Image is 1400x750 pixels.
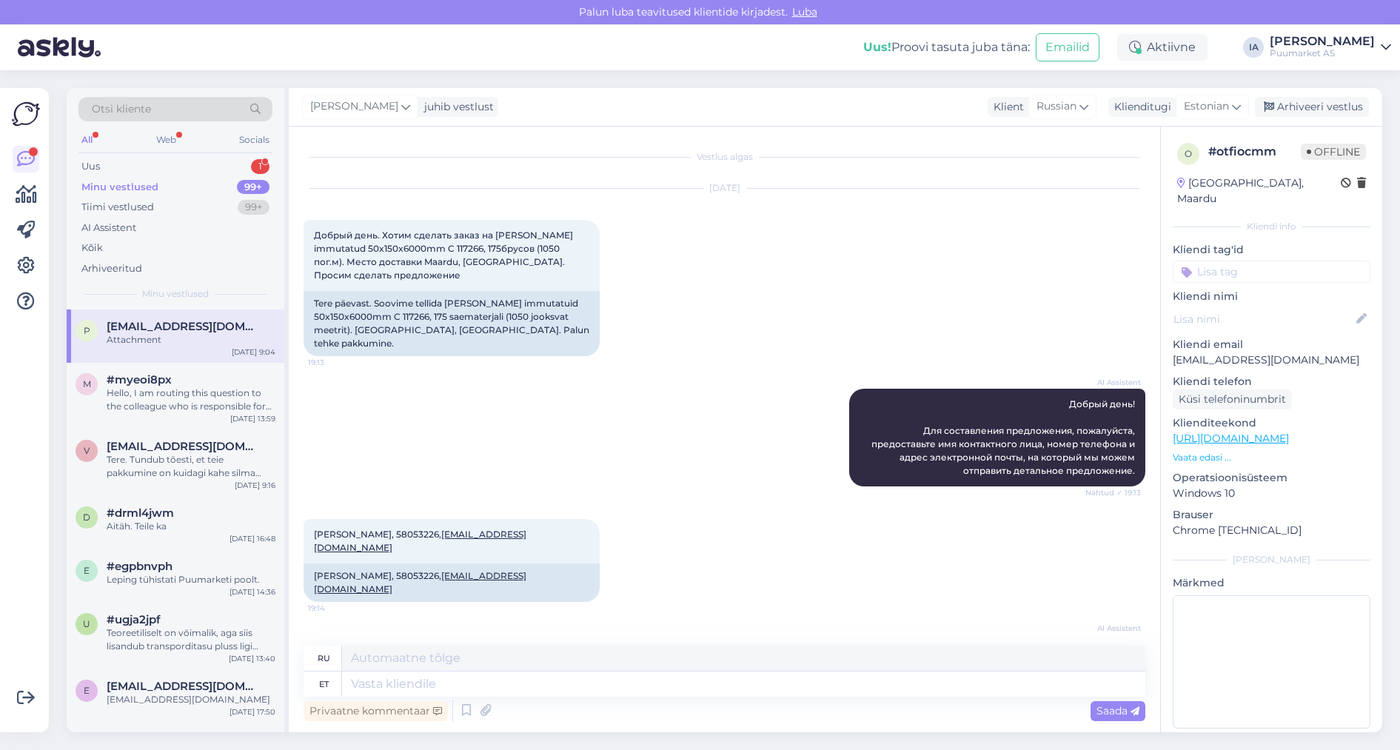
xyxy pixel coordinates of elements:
[1173,523,1370,538] p: Chrome [TECHNICAL_ID]
[1173,311,1353,327] input: Lisa nimi
[230,586,275,597] div: [DATE] 14:36
[1173,432,1289,445] a: [URL][DOMAIN_NAME]
[84,565,90,576] span: e
[304,291,600,356] div: Tere päevast. Soovime tellida [PERSON_NAME] immutatuid 50x150x6000mm C 117266, 175 saematerjali (...
[1185,148,1192,159] span: o
[229,653,275,664] div: [DATE] 13:40
[418,99,494,115] div: juhib vestlust
[235,480,275,491] div: [DATE] 9:16
[107,680,261,693] span: erikjago41@gmail.com
[1173,470,1370,486] p: Operatsioonisüsteem
[78,130,96,150] div: All
[1173,575,1370,591] p: Märkmed
[236,130,272,150] div: Socials
[81,221,136,235] div: AI Assistent
[1184,98,1229,115] span: Estonian
[863,38,1030,56] div: Proovi tasuta juba täna:
[107,320,261,333] span: pot6kunov@gmail.com
[310,98,398,115] span: [PERSON_NAME]
[107,560,173,573] span: #egpbnvph
[1173,261,1370,283] input: Lisa tag
[863,40,891,54] b: Uus!
[251,159,269,174] div: 1
[84,445,90,456] span: v
[238,200,269,215] div: 99+
[1173,486,1370,501] p: Windows 10
[107,440,261,453] span: viktor63.08@inbox.ru
[1243,37,1264,58] div: IA
[107,386,275,413] div: Hello, I am routing this question to the colleague who is responsible for this topic. The reply m...
[1108,99,1171,115] div: Klienditugi
[1173,553,1370,566] div: [PERSON_NAME]
[1301,144,1366,160] span: Offline
[1173,352,1370,368] p: [EMAIL_ADDRESS][DOMAIN_NAME]
[1085,623,1141,634] span: AI Assistent
[81,200,154,215] div: Tiimi vestlused
[81,159,100,174] div: Uus
[153,130,179,150] div: Web
[1173,220,1370,233] div: Kliendi info
[1173,289,1370,304] p: Kliendi nimi
[1173,242,1370,258] p: Kliendi tag'id
[142,287,209,301] span: Minu vestlused
[1173,415,1370,431] p: Klienditeekond
[81,261,142,276] div: Arhiveeritud
[1270,36,1391,59] a: [PERSON_NAME]Puumarket AS
[107,453,275,480] div: Tere. Tundub tõesti, et teie pakkumine on kuidagi kahe silma vahele jäänud. [PERSON_NAME] kohe os...
[304,181,1145,195] div: [DATE]
[1270,47,1375,59] div: Puumarket AS
[1173,389,1292,409] div: Küsi telefoninumbrit
[83,378,91,389] span: m
[1177,175,1341,207] div: [GEOGRAPHIC_DATA], Maardu
[308,603,364,614] span: 19:14
[81,241,103,255] div: Kõik
[107,693,275,706] div: [EMAIL_ADDRESS][DOMAIN_NAME]
[107,613,161,626] span: #ugja2jpf
[230,413,275,424] div: [DATE] 13:59
[304,701,448,721] div: Privaatne kommentaar
[1085,377,1141,388] span: AI Assistent
[304,150,1145,164] div: Vestlus algas
[1036,98,1076,115] span: Russian
[1173,374,1370,389] p: Kliendi telefon
[84,685,90,696] span: e
[1096,704,1139,717] span: Saada
[232,346,275,358] div: [DATE] 9:04
[1173,451,1370,464] p: Vaata edasi ...
[92,101,151,117] span: Otsi kliente
[83,618,90,629] span: u
[1270,36,1375,47] div: [PERSON_NAME]
[1117,34,1208,61] div: Aktiivne
[308,357,364,368] span: 19:13
[237,180,269,195] div: 99+
[318,646,330,671] div: ru
[107,520,275,533] div: Aitäh. Teile ka
[81,180,158,195] div: Minu vestlused
[83,512,90,523] span: d
[988,99,1024,115] div: Klient
[1208,143,1301,161] div: # otfiocmm
[1255,97,1369,117] div: Arhiveeri vestlus
[1173,337,1370,352] p: Kliendi email
[230,533,275,544] div: [DATE] 16:48
[12,100,40,128] img: Askly Logo
[107,506,174,520] span: #drml4jwm
[319,672,329,697] div: et
[107,573,275,586] div: Leping tühistati Puumarketi poolt.
[107,373,172,386] span: #myeoi8px
[314,230,575,281] span: Добрый день. Хотим сделать заказ на [PERSON_NAME] immutatud 50x150x6000mm C 117266, 175брусов (10...
[1036,33,1099,61] button: Emailid
[230,706,275,717] div: [DATE] 17:50
[1173,507,1370,523] p: Brauser
[107,333,275,346] div: Attachment
[1085,487,1141,498] span: Nähtud ✓ 19:13
[788,5,822,19] span: Luba
[107,626,275,653] div: Teoreetiliselt on võimalik, aga siis lisandub transporditasu pluss ligi nädalane ooteaeg.
[314,529,526,553] span: [PERSON_NAME], 58053226,
[304,563,600,602] div: [PERSON_NAME], 58053226,
[84,325,90,336] span: p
